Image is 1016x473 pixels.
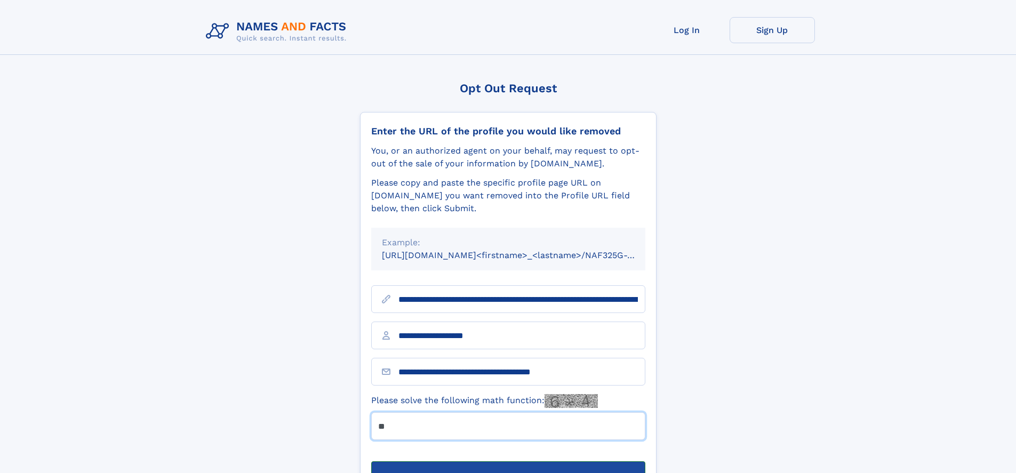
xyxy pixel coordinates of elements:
[371,145,645,170] div: You, or an authorized agent on your behalf, may request to opt-out of the sale of your informatio...
[730,17,815,43] a: Sign Up
[371,125,645,137] div: Enter the URL of the profile you would like removed
[644,17,730,43] a: Log In
[382,236,635,249] div: Example:
[360,82,657,95] div: Opt Out Request
[382,250,666,260] small: [URL][DOMAIN_NAME]<firstname>_<lastname>/NAF325G-xxxxxxxx
[202,17,355,46] img: Logo Names and Facts
[371,177,645,215] div: Please copy and paste the specific profile page URL on [DOMAIN_NAME] you want removed into the Pr...
[371,394,598,408] label: Please solve the following math function:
